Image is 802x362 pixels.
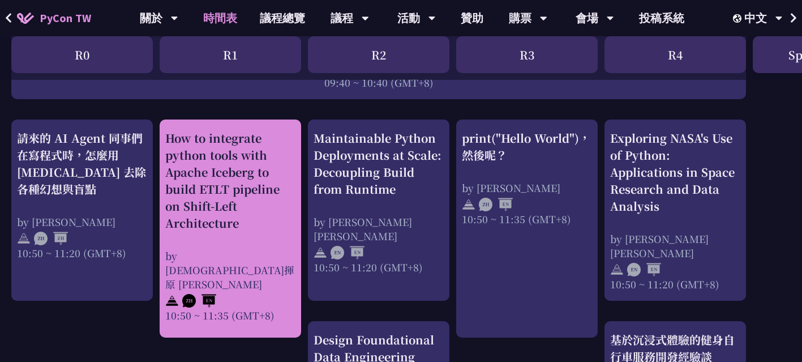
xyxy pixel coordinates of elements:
[17,130,147,198] div: 請來的 AI Agent 同事們在寫程式時，怎麼用 [MEDICAL_DATA] 去除各種幻想與盲點
[479,198,513,211] img: ZHEN.371966e.svg
[462,198,475,211] img: svg+xml;base64,PHN2ZyB4bWxucz0iaHR0cDovL3d3dy53My5vcmcvMjAwMC9zdmciIHdpZHRoPSIyNCIgaGVpZ2h0PSIyNC...
[160,36,301,73] div: R1
[17,75,740,90] div: 09:40 ~ 10:40 (GMT+8)
[17,215,147,229] div: by [PERSON_NAME]
[17,232,31,245] img: svg+xml;base64,PHN2ZyB4bWxucz0iaHR0cDovL3d3dy53My5vcmcvMjAwMC9zdmciIHdpZHRoPSIyNCIgaGVpZ2h0PSIyNC...
[165,130,295,322] a: How to integrate python tools with Apache Iceberg to build ETLT pipeline on Shift-Left Architectu...
[610,277,740,291] div: 10:50 ~ 11:20 (GMT+8)
[331,246,364,259] img: ENEN.5a408d1.svg
[604,36,746,73] div: R4
[165,249,295,291] div: by [DEMOGRAPHIC_DATA]揮原 [PERSON_NAME]
[462,212,592,226] div: 10:50 ~ 11:35 (GMT+8)
[610,232,740,260] div: by [PERSON_NAME] [PERSON_NAME]
[610,130,740,291] a: Exploring NASA's Use of Python: Applications in Space Research and Data Analysis by [PERSON_NAME]...
[610,263,624,276] img: svg+xml;base64,PHN2ZyB4bWxucz0iaHR0cDovL3d3dy53My5vcmcvMjAwMC9zdmciIHdpZHRoPSIyNCIgaGVpZ2h0PSIyNC...
[165,130,295,232] div: How to integrate python tools with Apache Iceberg to build ETLT pipeline on Shift-Left Architecture
[314,246,327,259] img: svg+xml;base64,PHN2ZyB4bWxucz0iaHR0cDovL3d3dy53My5vcmcvMjAwMC9zdmciIHdpZHRoPSIyNCIgaGVpZ2h0PSIyNC...
[165,308,295,322] div: 10:50 ~ 11:35 (GMT+8)
[627,263,661,276] img: ENEN.5a408d1.svg
[462,181,592,195] div: by [PERSON_NAME]
[314,130,444,274] a: Maintainable Python Deployments at Scale: Decoupling Build from Runtime by [PERSON_NAME] [PERSON_...
[462,130,592,164] div: print("Hello World")，然後呢？
[17,246,147,260] div: 10:50 ~ 11:20 (GMT+8)
[462,130,592,226] a: print("Hello World")，然後呢？ by [PERSON_NAME] 10:50 ~ 11:35 (GMT+8)
[610,130,740,215] div: Exploring NASA's Use of Python: Applications in Space Research and Data Analysis
[182,294,216,308] img: ZHEN.371966e.svg
[314,130,444,198] div: Maintainable Python Deployments at Scale: Decoupling Build from Runtime
[17,12,34,24] img: Home icon of PyCon TW 2025
[11,36,153,73] div: R0
[733,14,744,23] img: Locale Icon
[6,4,102,32] a: PyCon TW
[456,36,598,73] div: R3
[17,130,147,260] a: 請來的 AI Agent 同事們在寫程式時，怎麼用 [MEDICAL_DATA] 去除各種幻想與盲點 by [PERSON_NAME] 10:50 ~ 11:20 (GMT+8)
[314,215,444,243] div: by [PERSON_NAME] [PERSON_NAME]
[314,260,444,274] div: 10:50 ~ 11:20 (GMT+8)
[40,10,91,27] span: PyCon TW
[308,36,449,73] div: R2
[165,294,179,308] img: svg+xml;base64,PHN2ZyB4bWxucz0iaHR0cDovL3d3dy53My5vcmcvMjAwMC9zdmciIHdpZHRoPSIyNCIgaGVpZ2h0PSIyNC...
[34,232,68,245] img: ZHZH.38617ef.svg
